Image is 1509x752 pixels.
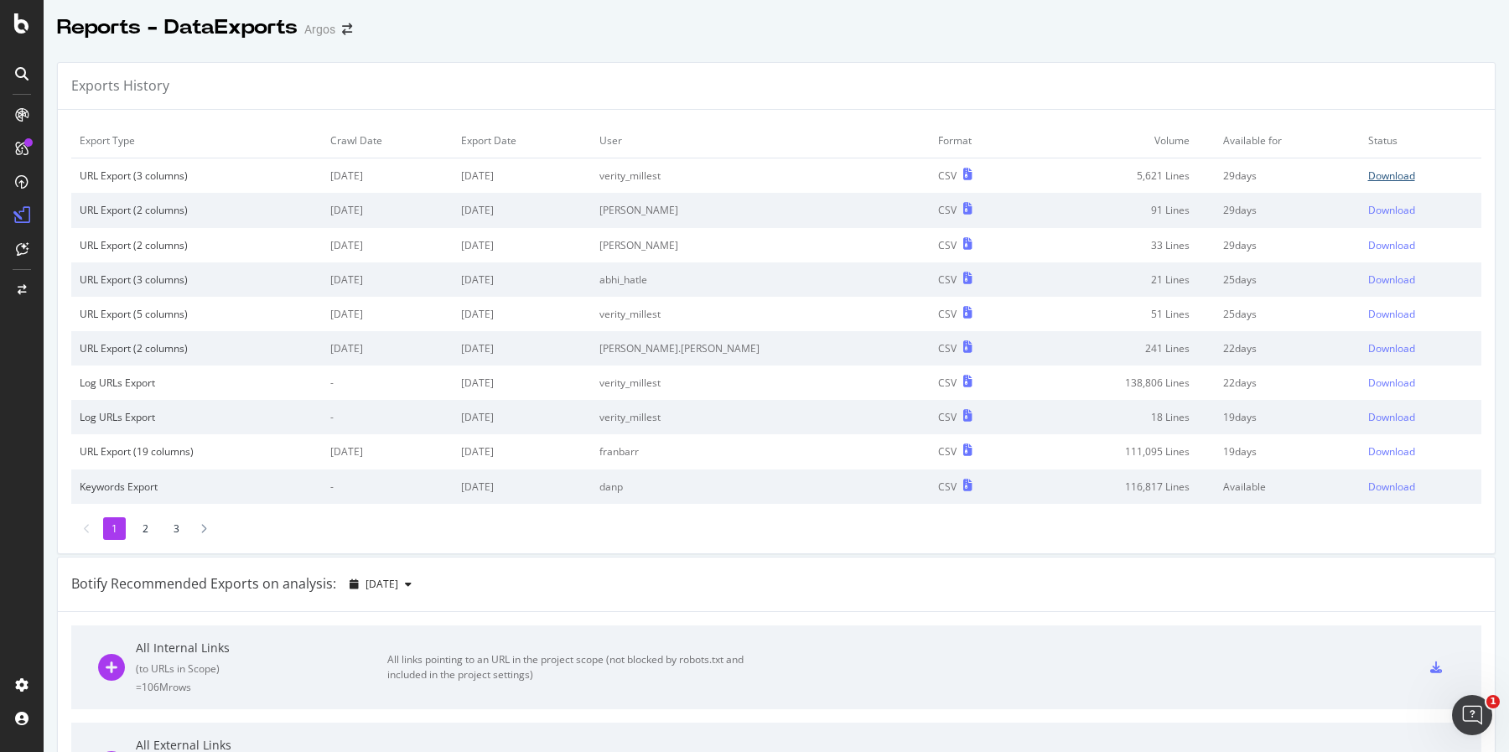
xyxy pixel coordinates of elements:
div: Argos [304,21,335,38]
div: CSV [938,480,957,494]
a: Download [1368,410,1473,424]
td: [DATE] [322,228,454,262]
td: 29 days [1215,228,1359,262]
div: CSV [938,238,957,252]
td: Export Type [71,123,322,158]
td: [DATE] [453,469,591,504]
td: 33 Lines [1027,228,1215,262]
div: All links pointing to an URL in the project scope (not blocked by robots.txt and included in the ... [387,652,765,682]
td: User [591,123,930,158]
td: - [322,366,454,400]
td: [DATE] [453,366,591,400]
button: [DATE] [343,571,418,598]
div: CSV [938,272,957,287]
td: [DATE] [322,434,454,469]
div: CSV [938,169,957,183]
td: [DATE] [322,262,454,297]
td: [DATE] [453,158,591,194]
div: Log URLs Export [80,410,314,424]
a: Download [1368,169,1473,183]
div: URL Export (2 columns) [80,203,314,217]
div: Download [1368,444,1415,459]
td: verity_millest [591,366,930,400]
div: CSV [938,203,957,217]
div: csv-export [1430,661,1442,673]
a: Download [1368,307,1473,321]
li: 3 [165,517,188,540]
td: Volume [1027,123,1215,158]
div: URL Export (3 columns) [80,272,314,287]
td: 241 Lines [1027,331,1215,366]
li: 2 [134,517,157,540]
td: [DATE] [453,297,591,331]
td: verity_millest [591,158,930,194]
div: Botify Recommended Exports on analysis: [71,574,336,594]
div: URL Export (19 columns) [80,444,314,459]
td: 19 days [1215,434,1359,469]
td: Export Date [453,123,591,158]
td: 111,095 Lines [1027,434,1215,469]
td: [DATE] [322,297,454,331]
td: [DATE] [453,434,591,469]
div: Download [1368,480,1415,494]
td: 5,621 Lines [1027,158,1215,194]
span: 2025 Sep. 10th [366,577,398,591]
div: ( to URLs in Scope ) [136,661,387,676]
a: Download [1368,272,1473,287]
td: 22 days [1215,366,1359,400]
td: 25 days [1215,297,1359,331]
a: Download [1368,376,1473,390]
td: [PERSON_NAME] [591,193,930,227]
td: 138,806 Lines [1027,366,1215,400]
a: Download [1368,341,1473,355]
td: [DATE] [453,193,591,227]
td: 19 days [1215,400,1359,434]
td: franbarr [591,434,930,469]
div: Keywords Export [80,480,314,494]
td: 29 days [1215,193,1359,227]
div: Exports History [71,76,169,96]
td: danp [591,469,930,504]
div: CSV [938,307,957,321]
div: Download [1368,410,1415,424]
div: CSV [938,410,957,424]
div: URL Export (5 columns) [80,307,314,321]
span: 1 [1486,695,1500,708]
div: Download [1368,376,1415,390]
td: Available for [1215,123,1359,158]
div: Download [1368,272,1415,287]
div: Download [1368,341,1415,355]
div: Download [1368,169,1415,183]
li: 1 [103,517,126,540]
td: 91 Lines [1027,193,1215,227]
td: 51 Lines [1027,297,1215,331]
div: URL Export (2 columns) [80,238,314,252]
td: [DATE] [453,400,591,434]
td: [PERSON_NAME] [591,228,930,262]
td: - [322,469,454,504]
td: - [322,400,454,434]
div: Download [1368,238,1415,252]
td: 25 days [1215,262,1359,297]
div: Download [1368,307,1415,321]
td: verity_millest [591,400,930,434]
td: verity_millest [591,297,930,331]
iframe: Intercom live chat [1452,695,1492,735]
div: arrow-right-arrow-left [342,23,352,35]
td: 29 days [1215,158,1359,194]
td: abhi_hatle [591,262,930,297]
td: [PERSON_NAME].[PERSON_NAME] [591,331,930,366]
td: [DATE] [322,331,454,366]
td: [DATE] [453,262,591,297]
td: [DATE] [453,228,591,262]
td: 21 Lines [1027,262,1215,297]
td: 116,817 Lines [1027,469,1215,504]
div: All Internal Links [136,640,387,656]
td: [DATE] [453,331,591,366]
td: Format [930,123,1028,158]
div: Log URLs Export [80,376,314,390]
div: Reports - DataExports [57,13,298,42]
div: URL Export (3 columns) [80,169,314,183]
div: CSV [938,444,957,459]
a: Download [1368,444,1473,459]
